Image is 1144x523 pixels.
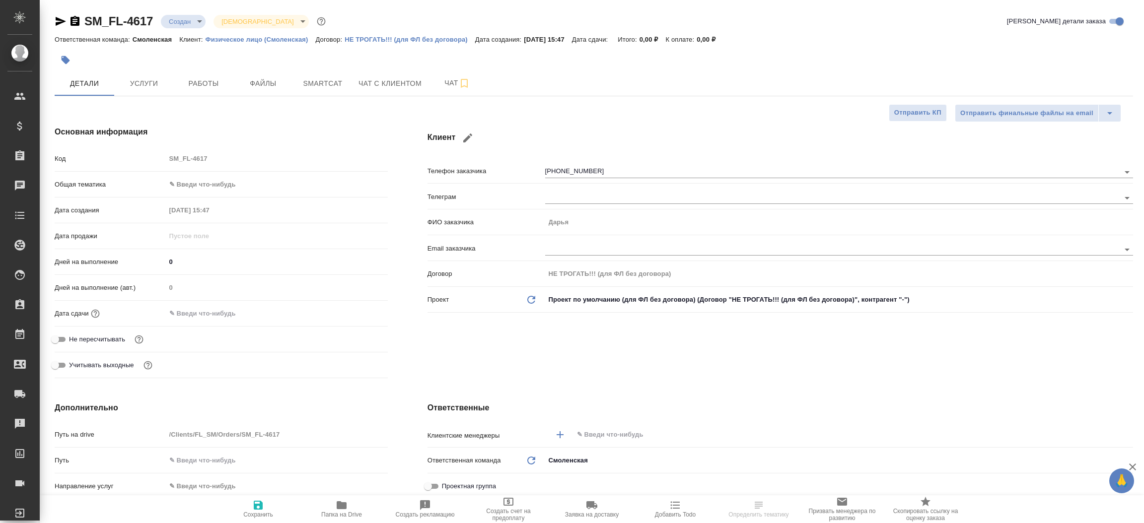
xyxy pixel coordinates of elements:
[345,35,475,43] a: НЕ ТРОГАТЬ!!! (для ФЛ без договора)
[1113,470,1130,491] span: 🙏
[205,36,315,43] p: Физическое лицо (Смоленская)
[218,17,296,26] button: [DEMOGRAPHIC_DATA]
[428,192,545,202] p: Телеграм
[433,77,481,89] span: Чат
[166,176,388,193] div: ✎ Введи что-нибудь
[214,15,308,28] div: Создан
[133,333,145,346] button: Включи, если не хочешь, чтобы указанная дата сдачи изменилась после переставления заказа в 'Подтв...
[548,423,572,447] button: Добавить менеджера
[396,511,455,518] span: Создать рекламацию
[458,77,470,89] svg: Подписаться
[179,36,205,43] p: Клиент:
[55,154,166,164] p: Код
[166,203,253,217] input: Пустое поле
[205,35,315,43] a: Физическое лицо (Смоленская)
[545,452,1133,469] div: Смоленская
[120,77,168,90] span: Услуги
[299,77,347,90] span: Smartcat
[634,495,717,523] button: Добавить Todo
[550,495,634,523] button: Заявка на доставку
[216,495,300,523] button: Сохранить
[345,36,475,43] p: НЕ ТРОГАТЬ!!! (для ФЛ без договора)
[428,269,545,279] p: Договор
[169,180,376,190] div: ✎ Введи что-нибудь
[428,244,545,254] p: Email заказчика
[545,291,1133,308] div: Проект по умолчанию (для ФЛ без договора) (Договор "НЕ ТРОГАТЬ!!! (для ФЛ без договора)", контраг...
[180,77,227,90] span: Работы
[166,17,194,26] button: Создан
[467,495,550,523] button: Создать счет на предоплату
[1128,434,1130,436] button: Open
[55,430,166,440] p: Путь на drive
[428,431,545,441] p: Клиентские менеджеры
[545,215,1133,229] input: Пустое поле
[55,36,133,43] p: Ответственная команда:
[55,402,388,414] h4: Дополнительно
[55,481,166,491] p: Направление услуг
[884,495,967,523] button: Скопировать ссылку на оценку заказа
[428,126,1133,150] h4: Клиент
[640,36,666,43] p: 0,00 ₽
[428,402,1133,414] h4: Ответственные
[166,151,388,166] input: Пустое поле
[166,280,388,295] input: Пустое поле
[1120,165,1134,179] button: Open
[358,77,422,90] span: Чат с клиентом
[55,231,166,241] p: Дата продажи
[572,36,610,43] p: Дата сдачи:
[545,266,1133,281] input: Пустое поле
[55,180,166,190] p: Общая тематика
[69,334,125,344] span: Не пересчитывать
[166,427,388,442] input: Пустое поле
[1120,191,1134,205] button: Open
[894,107,941,119] span: Отправить КП
[166,255,388,269] input: ✎ Введи что-нибудь
[576,429,1097,441] input: ✎ Введи что-нибудь
[166,306,253,321] input: ✎ Введи что-нибудь
[55,15,67,27] button: Скопировать ссылку для ЯМессенджера
[960,108,1093,119] span: Отправить финальные файлы на email
[428,217,545,227] p: ФИО заказчика
[166,229,253,243] input: Пустое поле
[889,104,947,122] button: Отправить КП
[316,36,345,43] p: Договор:
[239,77,287,90] span: Файлы
[55,456,166,465] p: Путь
[61,77,108,90] span: Детали
[133,36,180,43] p: Смоленская
[142,359,154,372] button: Выбери, если сб и вс нужно считать рабочими днями для выполнения заказа.
[383,495,467,523] button: Создать рекламацию
[55,309,89,319] p: Дата сдачи
[166,453,388,467] input: ✎ Введи что-нибудь
[665,36,697,43] p: К оплате:
[69,360,134,370] span: Учитывать выходные
[890,508,961,522] span: Скопировать ссылку на оценку заказа
[955,104,1121,122] div: split button
[69,15,81,27] button: Скопировать ссылку
[428,295,449,305] p: Проект
[1007,16,1106,26] span: [PERSON_NAME] детали заказа
[55,205,166,215] p: Дата создания
[300,495,383,523] button: Папка на Drive
[1120,243,1134,257] button: Open
[315,15,328,28] button: Доп статусы указывают на важность/срочность заказа
[89,307,102,320] button: Если добавить услуги и заполнить их объемом, то дата рассчитается автоматически
[955,104,1099,122] button: Отправить финальные файлы на email
[565,511,619,518] span: Заявка на доставку
[55,49,76,71] button: Добавить тэг
[55,126,388,138] h4: Основная информация
[428,166,545,176] p: Телефон заказчика
[524,36,572,43] p: [DATE] 15:47
[655,511,696,518] span: Добавить Todo
[321,511,362,518] span: Папка на Drive
[1109,468,1134,493] button: 🙏
[161,15,206,28] div: Создан
[618,36,639,43] p: Итого:
[800,495,884,523] button: Призвать менеджера по развитию
[697,36,723,43] p: 0,00 ₽
[428,456,501,465] p: Ответственная команда
[84,14,153,28] a: SM_FL-4617
[243,511,273,518] span: Сохранить
[728,511,788,518] span: Определить тематику
[55,257,166,267] p: Дней на выполнение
